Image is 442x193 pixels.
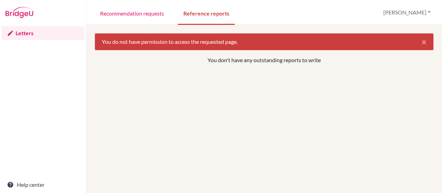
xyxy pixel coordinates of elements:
a: Reference reports [178,1,235,25]
span: × [422,37,426,47]
a: Letters [1,26,85,40]
a: Help center [1,178,85,192]
button: Close [415,33,433,50]
p: You don't have any outstanding reports to write [128,56,400,64]
div: You do not have permission to access the requested page. [95,33,434,50]
a: Recommendation requests [95,1,170,25]
button: [PERSON_NAME] [380,6,434,19]
img: Bridge-U [6,7,33,18]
